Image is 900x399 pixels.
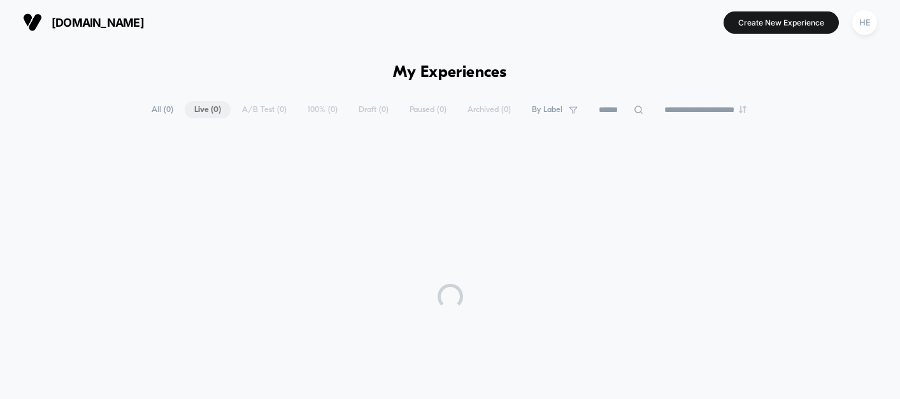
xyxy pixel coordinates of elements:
button: [DOMAIN_NAME] [19,12,148,32]
img: end [739,106,746,113]
span: All ( 0 ) [142,101,183,118]
span: By Label [532,105,562,115]
h1: My Experiences [393,64,507,82]
img: Visually logo [23,13,42,32]
div: HE [852,10,877,35]
span: [DOMAIN_NAME] [52,16,144,29]
button: Create New Experience [724,11,839,34]
button: HE [848,10,881,36]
